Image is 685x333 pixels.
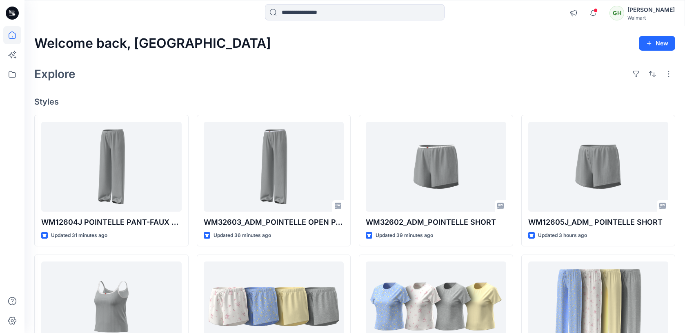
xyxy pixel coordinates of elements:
[34,67,76,80] h2: Explore
[204,217,344,228] p: WM32603_ADM_POINTELLE OPEN PANT
[528,122,669,212] a: WM12605J_ADM_ POINTELLE SHORT
[627,15,675,21] div: Walmart
[627,5,675,15] div: [PERSON_NAME]
[51,231,107,240] p: Updated 31 minutes ago
[639,36,675,51] button: New
[376,231,433,240] p: Updated 39 minutes ago
[34,97,675,107] h4: Styles
[538,231,587,240] p: Updated 3 hours ago
[366,122,506,212] a: WM32602_ADM_POINTELLE SHORT
[204,122,344,212] a: WM32603_ADM_POINTELLE OPEN PANT
[41,217,182,228] p: WM12604J POINTELLE PANT-FAUX FLY & BUTTONS + PICOT
[366,217,506,228] p: WM32602_ADM_POINTELLE SHORT
[528,217,669,228] p: WM12605J_ADM_ POINTELLE SHORT
[214,231,271,240] p: Updated 36 minutes ago
[41,122,182,212] a: WM12604J POINTELLE PANT-FAUX FLY & BUTTONS + PICOT
[34,36,271,51] h2: Welcome back, [GEOGRAPHIC_DATA]
[609,6,624,20] div: GH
